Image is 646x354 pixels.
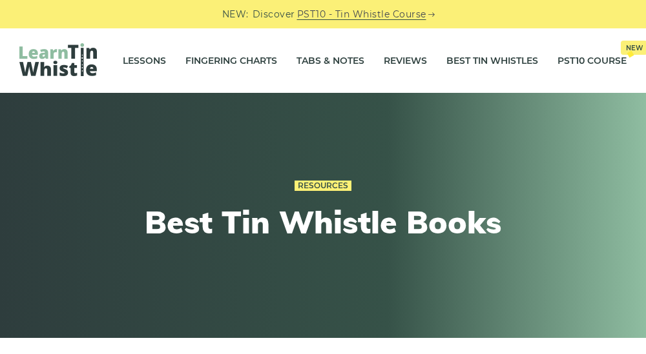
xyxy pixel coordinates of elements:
[446,44,538,77] a: Best Tin Whistles
[123,44,166,77] a: Lessons
[557,44,627,77] a: PST10 CourseNew
[295,181,351,191] a: Resources
[384,44,427,77] a: Reviews
[185,44,277,77] a: Fingering Charts
[19,43,97,76] img: LearnTinWhistle.com
[297,44,364,77] a: Tabs & Notes
[85,204,561,241] h1: Best Tin Whistle Books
